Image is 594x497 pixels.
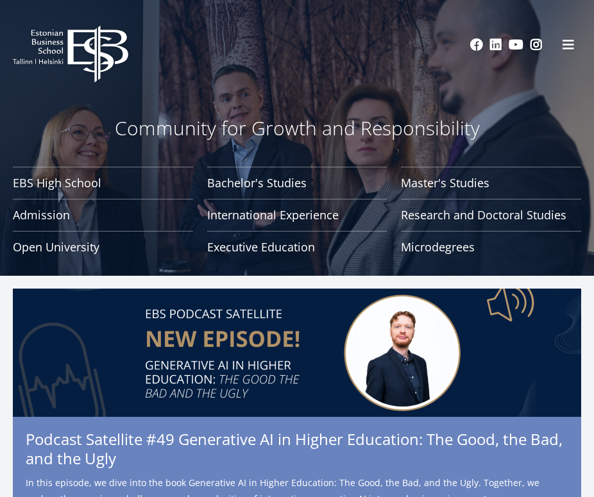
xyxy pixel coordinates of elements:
span: this [37,476,53,489]
span: Higher [260,476,289,489]
a: Executive Education [207,231,387,263]
span: in [249,476,257,489]
a: Linkedin [489,38,502,51]
span: The [339,476,355,489]
span: and the Ugly [26,449,116,468]
a: Microdegrees [401,231,581,263]
span: and [424,476,441,489]
a: Admission [13,199,193,231]
span: the [149,476,163,489]
p: Community for Growth and Responsibility [13,115,581,141]
span: Education: [291,476,337,489]
span: In [26,476,34,489]
span: Good, [358,476,383,489]
span: Ugly. [460,476,481,489]
span: Podcast Satellite #49 Generative AI in Higher Education: The Good, the Bad, [26,430,568,472]
span: the [386,476,400,489]
span: Together, [484,476,525,489]
span: book [165,476,186,489]
a: Youtube [509,38,523,51]
a: International Experience [207,199,387,231]
a: Open University [13,231,193,263]
a: Instagram [530,38,543,51]
span: dive [109,476,127,489]
span: episode, [55,476,92,489]
span: the [443,476,457,489]
span: Generative [189,476,235,489]
a: Research and Doctoral Studies [401,199,581,231]
a: Bachelor's Studies [207,167,387,199]
span: we [94,476,106,489]
a: Facebook [470,38,483,51]
a: EBS High School [13,167,193,199]
span: into [130,476,146,489]
a: Master's Studies [401,167,581,199]
img: Satellite #49 [13,289,581,417]
span: AI [238,476,246,489]
span: we [527,476,539,489]
span: Bad, [402,476,421,489]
